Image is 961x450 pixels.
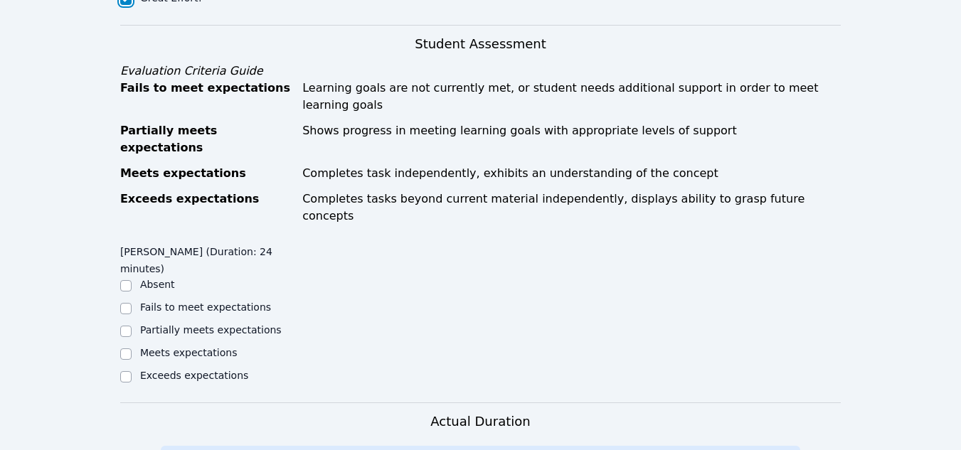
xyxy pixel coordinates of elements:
label: Partially meets expectations [140,324,282,336]
div: Exceeds expectations [120,191,294,225]
div: Meets expectations [120,165,294,182]
legend: [PERSON_NAME] (Duration: 24 minutes) [120,239,300,277]
div: Learning goals are not currently met, or student needs additional support in order to meet learni... [302,80,841,114]
div: Completes task independently, exhibits an understanding of the concept [302,165,841,182]
label: Meets expectations [140,347,238,358]
h3: Actual Duration [430,412,530,432]
label: Exceeds expectations [140,370,248,381]
label: Fails to meet expectations [140,301,271,313]
div: Shows progress in meeting learning goals with appropriate levels of support [302,122,841,156]
div: Partially meets expectations [120,122,294,156]
div: Fails to meet expectations [120,80,294,114]
div: Completes tasks beyond current material independently, displays ability to grasp future concepts [302,191,841,225]
h3: Student Assessment [120,34,841,54]
div: Evaluation Criteria Guide [120,63,841,80]
label: Absent [140,279,175,290]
